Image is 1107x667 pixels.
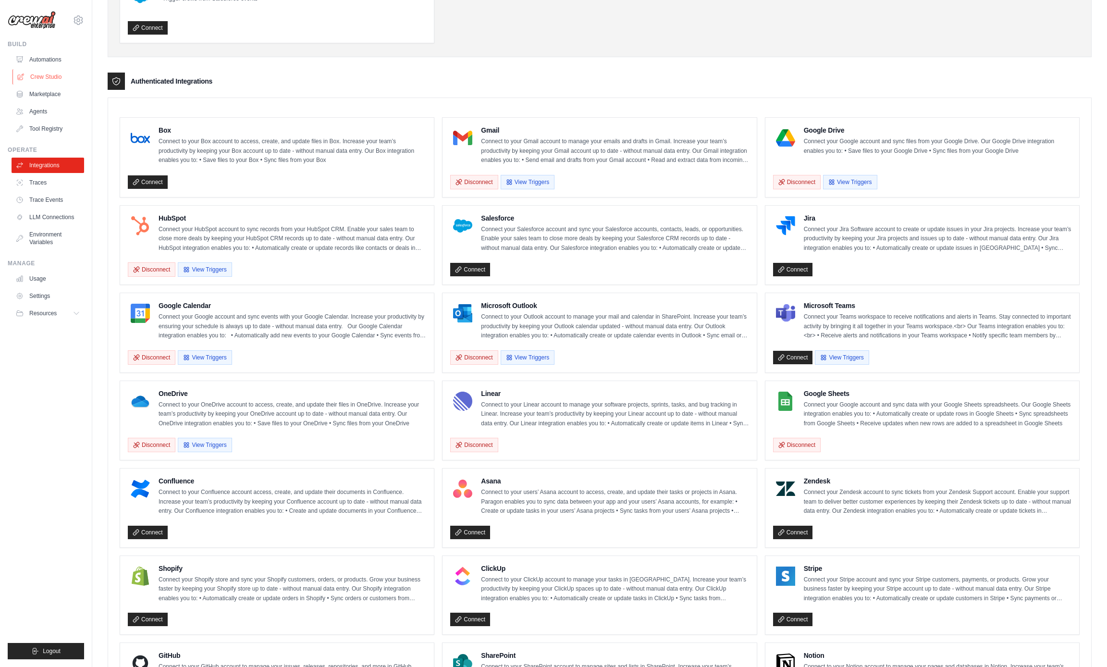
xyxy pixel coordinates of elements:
p: Connect your HubSpot account to sync records from your HubSpot CRM. Enable your sales team to clo... [159,225,426,253]
a: Connect [128,175,168,189]
button: Disconnect [450,350,498,365]
button: View Triggers [823,175,877,189]
p: Connect to your Linear account to manage your software projects, sprints, tasks, and bug tracking... [481,400,749,429]
a: Automations [12,52,84,67]
span: Logout [43,647,61,655]
h4: Jira [804,213,1071,223]
img: Box Logo [131,128,150,148]
button: Disconnect [773,175,821,189]
a: Settings [12,288,84,304]
a: Connect [773,263,813,276]
h4: Linear [481,389,749,398]
a: Traces [12,175,84,190]
a: Usage [12,271,84,286]
a: Connect [450,613,490,626]
img: Stripe Logo [776,567,795,586]
img: Jira Logo [776,216,795,235]
img: ClickUp Logo [453,567,472,586]
img: Logo [8,11,56,29]
h4: SharePoint [481,651,749,660]
h4: Gmail [481,125,749,135]
button: View Triggers [501,175,554,189]
a: Connect [773,613,813,626]
h4: Salesforce [481,213,749,223]
a: Environment Variables [12,227,84,250]
h4: Microsoft Outlook [481,301,749,310]
div: Build [8,40,84,48]
h4: OneDrive [159,389,426,398]
p: Connect your Salesforce account and sync your Salesforce accounts, contacts, leads, or opportunit... [481,225,749,253]
h4: Stripe [804,564,1071,573]
button: View Triggers [178,350,232,365]
img: Asana Logo [453,479,472,498]
img: Salesforce Logo [453,216,472,235]
button: Disconnect [450,175,498,189]
img: Microsoft Teams Logo [776,304,795,323]
a: Tool Registry [12,121,84,136]
p: Connect your Teams workspace to receive notifications and alerts in Teams. Stay connected to impo... [804,312,1071,341]
a: Integrations [12,158,84,173]
a: LLM Connections [12,210,84,225]
a: Connect [773,351,813,364]
h4: Box [159,125,426,135]
a: Agents [12,104,84,119]
span: Resources [29,309,57,317]
button: Disconnect [450,438,498,452]
p: Connect to your Outlook account to manage your mail and calendar in SharePoint. Increase your tea... [481,312,749,341]
img: Zendesk Logo [776,479,795,498]
p: Connect your Google account and sync files from your Google Drive. Our Google Drive integration e... [804,137,1071,156]
h4: Google Sheets [804,389,1071,398]
p: Connect to your users’ Asana account to access, create, and update their tasks or projects in Asa... [481,488,749,516]
p: Connect your Zendesk account to sync tickets from your Zendesk Support account. Enable your suppo... [804,488,1071,516]
a: Connect [450,526,490,539]
img: OneDrive Logo [131,392,150,411]
h4: Asana [481,476,749,486]
a: Trace Events [12,192,84,208]
h4: Google Calendar [159,301,426,310]
button: Logout [8,643,84,659]
p: Connect to your ClickUp account to manage your tasks in [GEOGRAPHIC_DATA]. Increase your team’s p... [481,575,749,604]
p: Connect your Stripe account and sync your Stripe customers, payments, or products. Grow your busi... [804,575,1071,604]
p: Connect to your Confluence account access, create, and update their documents in Confluence. Incr... [159,488,426,516]
p: Connect to your OneDrive account to access, create, and update their files in OneDrive. Increase ... [159,400,426,429]
h4: Shopify [159,564,426,573]
h4: Confluence [159,476,426,486]
button: Disconnect [128,262,175,277]
img: Google Sheets Logo [776,392,795,411]
img: Google Calendar Logo [131,304,150,323]
h3: Authenticated Integrations [131,76,212,86]
p: Connect your Google account and sync data with your Google Sheets spreadsheets. Our Google Sheets... [804,400,1071,429]
h4: ClickUp [481,564,749,573]
a: Connect [773,526,813,539]
p: Connect to your Box account to access, create, and update files in Box. Increase your team’s prod... [159,137,426,165]
a: Marketplace [12,86,84,102]
button: View Triggers [178,438,232,452]
img: Gmail Logo [453,128,472,148]
img: Shopify Logo [131,567,150,586]
img: Linear Logo [453,392,472,411]
h4: Notion [804,651,1071,660]
img: Google Drive Logo [776,128,795,148]
button: View Triggers [178,262,232,277]
a: Crew Studio [12,69,85,85]
button: Disconnect [773,438,821,452]
img: HubSpot Logo [131,216,150,235]
h4: Microsoft Teams [804,301,1071,310]
p: Connect to your Gmail account to manage your emails and drafts in Gmail. Increase your team’s pro... [481,137,749,165]
img: Confluence Logo [131,479,150,498]
button: Disconnect [128,438,175,452]
div: Manage [8,259,84,267]
button: View Triggers [501,350,554,365]
h4: HubSpot [159,213,426,223]
h4: Google Drive [804,125,1071,135]
button: View Triggers [815,350,869,365]
div: Operate [8,146,84,154]
h4: Zendesk [804,476,1071,486]
p: Connect your Jira Software account to create or update issues in your Jira projects. Increase you... [804,225,1071,253]
img: Microsoft Outlook Logo [453,304,472,323]
button: Disconnect [128,350,175,365]
a: Connect [128,21,168,35]
h4: GitHub [159,651,426,660]
a: Connect [450,263,490,276]
a: Connect [128,526,168,539]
